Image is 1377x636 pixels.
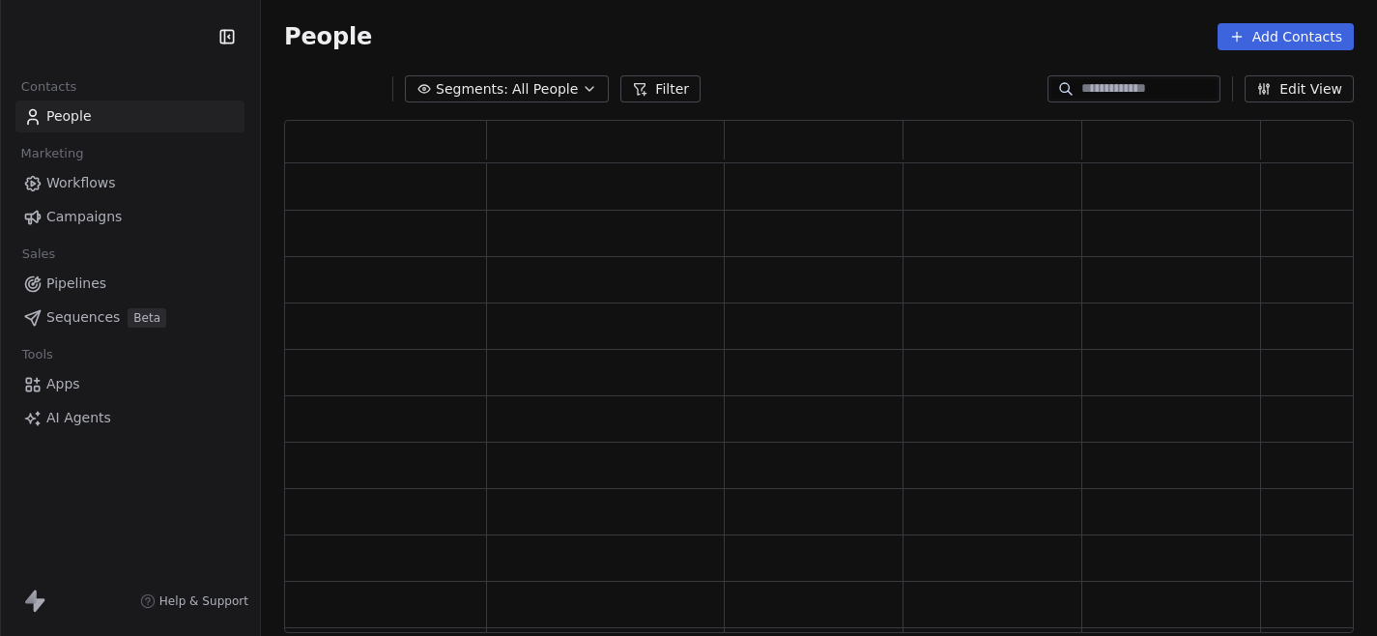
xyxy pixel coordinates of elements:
span: Help & Support [159,593,248,609]
button: Add Contacts [1218,23,1354,50]
a: AI Agents [15,402,244,434]
a: People [15,101,244,132]
span: People [46,106,92,127]
span: Workflows [46,173,116,193]
a: Help & Support [140,593,248,609]
button: Filter [620,75,701,102]
span: AI Agents [46,408,111,428]
span: Pipelines [46,274,106,294]
a: Apps [15,368,244,400]
span: Tools [14,340,61,369]
span: Contacts [13,72,85,101]
a: Workflows [15,167,244,199]
a: Pipelines [15,268,244,300]
span: Sales [14,240,64,269]
a: Campaigns [15,201,244,233]
span: Segments: [436,79,508,100]
span: Sequences [46,307,120,328]
span: People [284,22,372,51]
a: SequencesBeta [15,302,244,333]
button: Edit View [1245,75,1354,102]
span: Apps [46,374,80,394]
span: Campaigns [46,207,122,227]
span: All People [512,79,578,100]
span: Beta [128,308,166,328]
span: Marketing [13,139,92,168]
